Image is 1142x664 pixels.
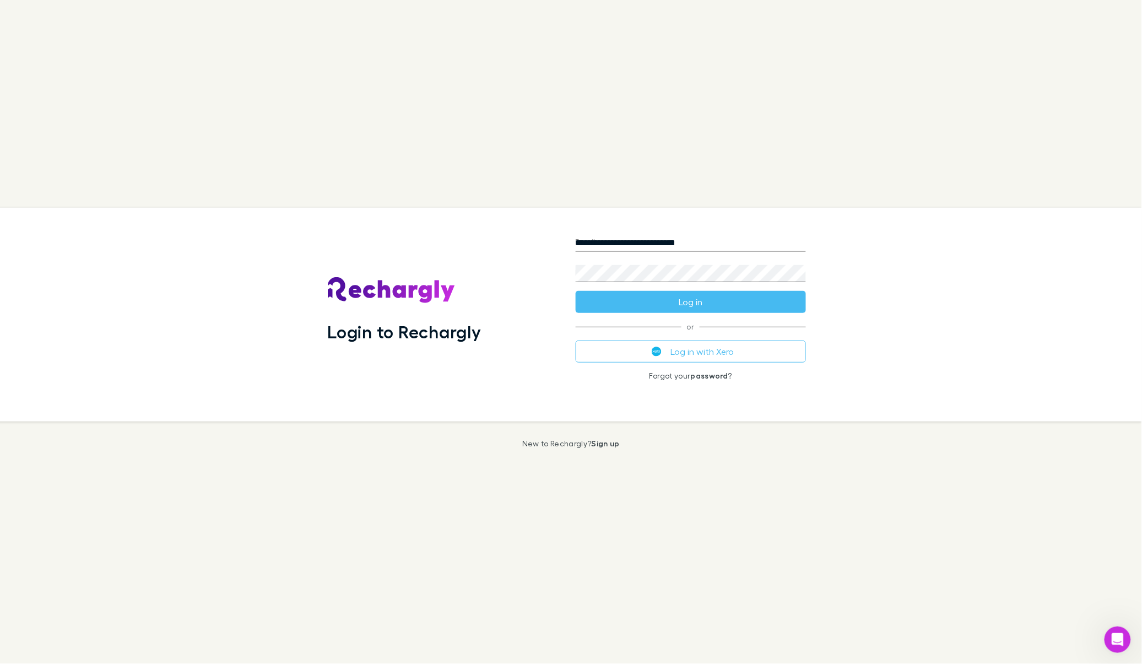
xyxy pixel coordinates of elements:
[691,371,728,380] a: password
[592,439,620,448] a: Sign up
[522,439,620,448] p: New to Rechargly?
[576,291,806,313] button: Log in
[576,371,806,380] p: Forgot your ?
[576,326,806,327] span: or
[652,347,662,357] img: Xero's logo
[328,321,481,342] h1: Login to Rechargly
[576,341,806,363] button: Log in with Xero
[328,277,456,304] img: Rechargly's Logo
[1105,627,1131,653] iframe: Intercom live chat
